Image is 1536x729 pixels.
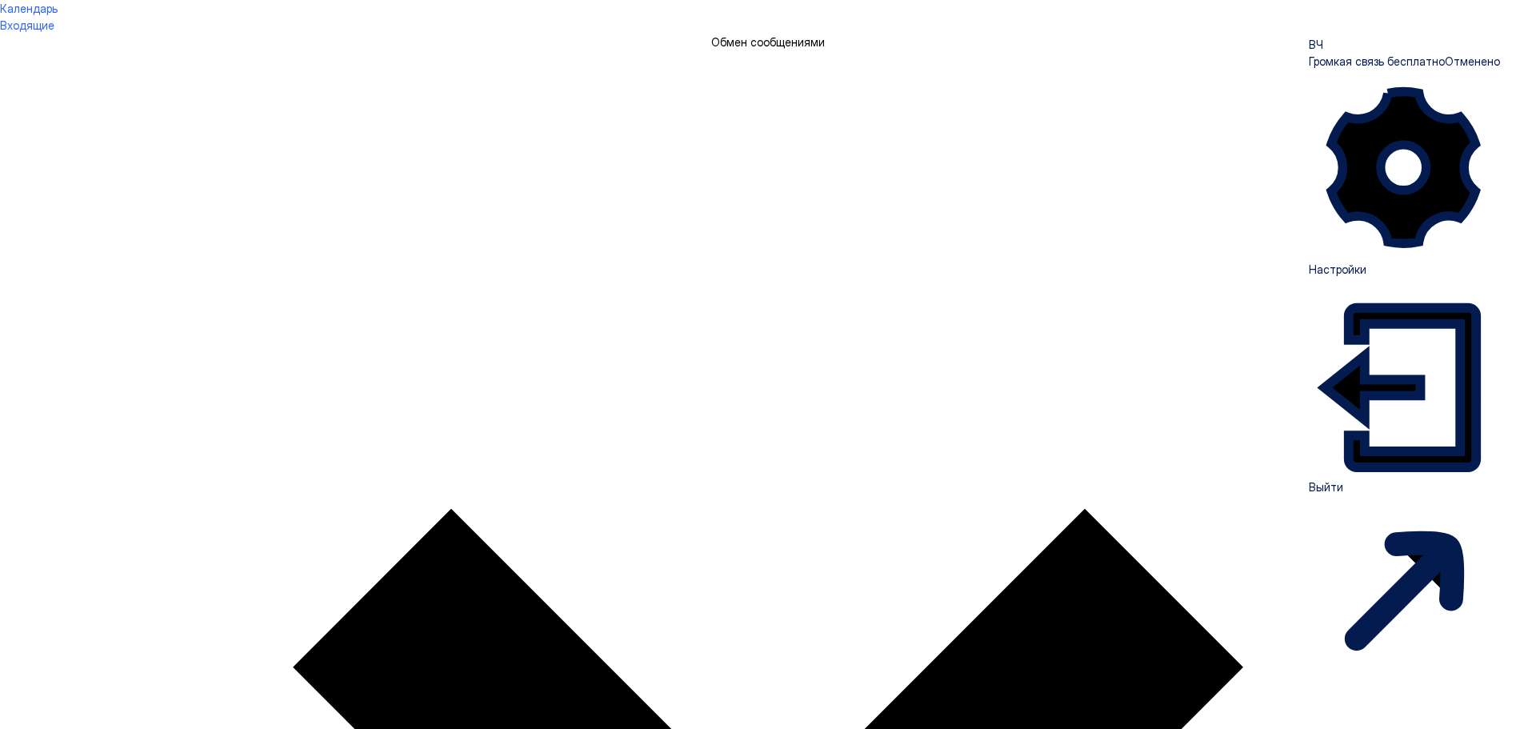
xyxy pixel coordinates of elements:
[1309,262,1366,276] font: Настройки
[1445,54,1500,68] font: Отменено
[16,675,54,713] iframe: Интерком-чат в режиме реального времени
[711,35,825,49] font: Обмен сообщениями
[1309,480,1343,494] font: Выйти
[1309,38,1323,51] font: ВЧ
[1309,54,1445,68] font: Громкая связь бесплатно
